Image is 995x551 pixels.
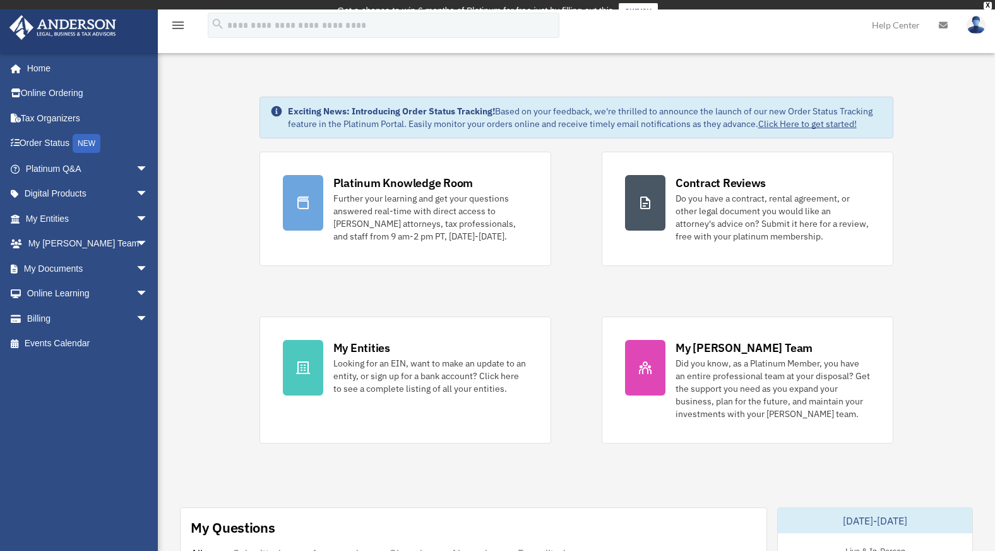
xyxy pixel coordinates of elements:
div: My Questions [191,518,275,537]
a: Online Ordering [9,81,167,106]
a: Digital Productsarrow_drop_down [9,181,167,207]
span: arrow_drop_down [136,281,161,307]
a: Billingarrow_drop_down [9,306,167,331]
div: Platinum Knowledge Room [333,175,474,191]
div: Further your learning and get your questions answered real-time with direct access to [PERSON_NAM... [333,192,528,243]
strong: Exciting News: Introducing Order Status Tracking! [288,106,495,117]
div: Based on your feedback, we're thrilled to announce the launch of our new Order Status Tracking fe... [288,105,883,130]
span: arrow_drop_down [136,231,161,257]
span: arrow_drop_down [136,156,161,182]
img: User Pic [967,16,986,34]
div: Get a chance to win 6 months of Platinum for free just by filling out this [337,3,613,18]
div: [DATE]-[DATE] [778,508,972,533]
a: Tax Organizers [9,106,167,131]
a: Platinum Knowledge Room Further your learning and get your questions answered real-time with dire... [259,152,551,266]
div: Contract Reviews [676,175,766,191]
a: My Documentsarrow_drop_down [9,256,167,281]
a: Contract Reviews Do you have a contract, rental agreement, or other legal document you would like... [602,152,893,266]
a: My [PERSON_NAME] Teamarrow_drop_down [9,231,167,257]
span: arrow_drop_down [136,256,161,282]
span: arrow_drop_down [136,181,161,207]
div: Did you know, as a Platinum Member, you have an entire professional team at your disposal? Get th... [676,357,870,420]
span: arrow_drop_down [136,306,161,332]
div: My [PERSON_NAME] Team [676,340,813,356]
a: Click Here to get started! [758,118,857,130]
a: My [PERSON_NAME] Team Did you know, as a Platinum Member, you have an entire professional team at... [602,317,893,444]
a: menu [170,22,186,33]
a: Events Calendar [9,331,167,356]
a: Platinum Q&Aarrow_drop_down [9,156,167,181]
img: Anderson Advisors Platinum Portal [6,15,120,40]
a: survey [619,3,658,18]
a: My Entities Looking for an EIN, want to make an update to an entity, or sign up for a bank accoun... [259,317,551,444]
div: Do you have a contract, rental agreement, or other legal document you would like an attorney's ad... [676,192,870,243]
div: NEW [73,134,100,153]
a: Online Learningarrow_drop_down [9,281,167,306]
a: Order StatusNEW [9,131,167,157]
a: Home [9,56,161,81]
i: search [211,17,225,31]
div: close [984,2,992,9]
i: menu [170,18,186,33]
div: Looking for an EIN, want to make an update to an entity, or sign up for a bank account? Click her... [333,357,528,395]
div: My Entities [333,340,390,356]
span: arrow_drop_down [136,206,161,232]
a: My Entitiesarrow_drop_down [9,206,167,231]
